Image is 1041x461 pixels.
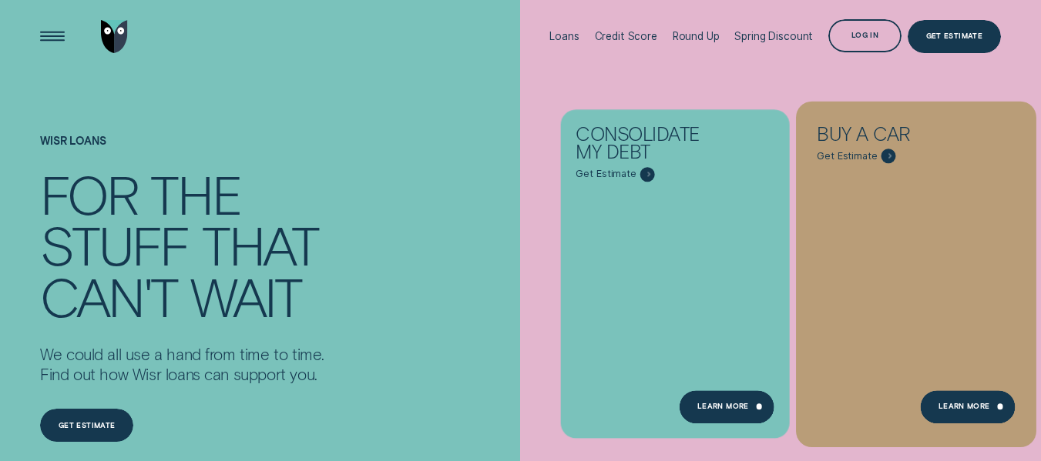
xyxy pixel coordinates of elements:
[817,125,963,149] div: Buy a car
[190,270,301,321] div: wait
[40,135,324,168] h1: Wisr loans
[801,109,1030,429] a: Buy a car - Learn more
[202,219,318,269] div: that
[40,270,177,321] div: can't
[40,345,324,384] p: We could all use a hand from time to time. Find out how Wisr loans can support you.
[576,125,722,167] div: Consolidate my debt
[908,20,1001,53] a: Get Estimate
[549,30,579,42] div: Loans
[150,168,240,219] div: the
[40,219,189,269] div: stuff
[40,168,324,321] h4: For the stuff that can't wait
[920,390,1016,423] a: Learn More
[40,168,137,219] div: For
[36,20,69,53] button: Open Menu
[40,409,133,442] a: Get estimate
[828,19,902,52] button: Log in
[817,150,877,162] span: Get Estimate
[561,109,790,429] a: Consolidate my debt - Learn more
[673,30,720,42] div: Round Up
[576,168,636,180] span: Get Estimate
[734,30,813,42] div: Spring Discount
[101,20,129,53] img: Wisr
[679,390,774,423] a: Learn more
[595,30,657,42] div: Credit Score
